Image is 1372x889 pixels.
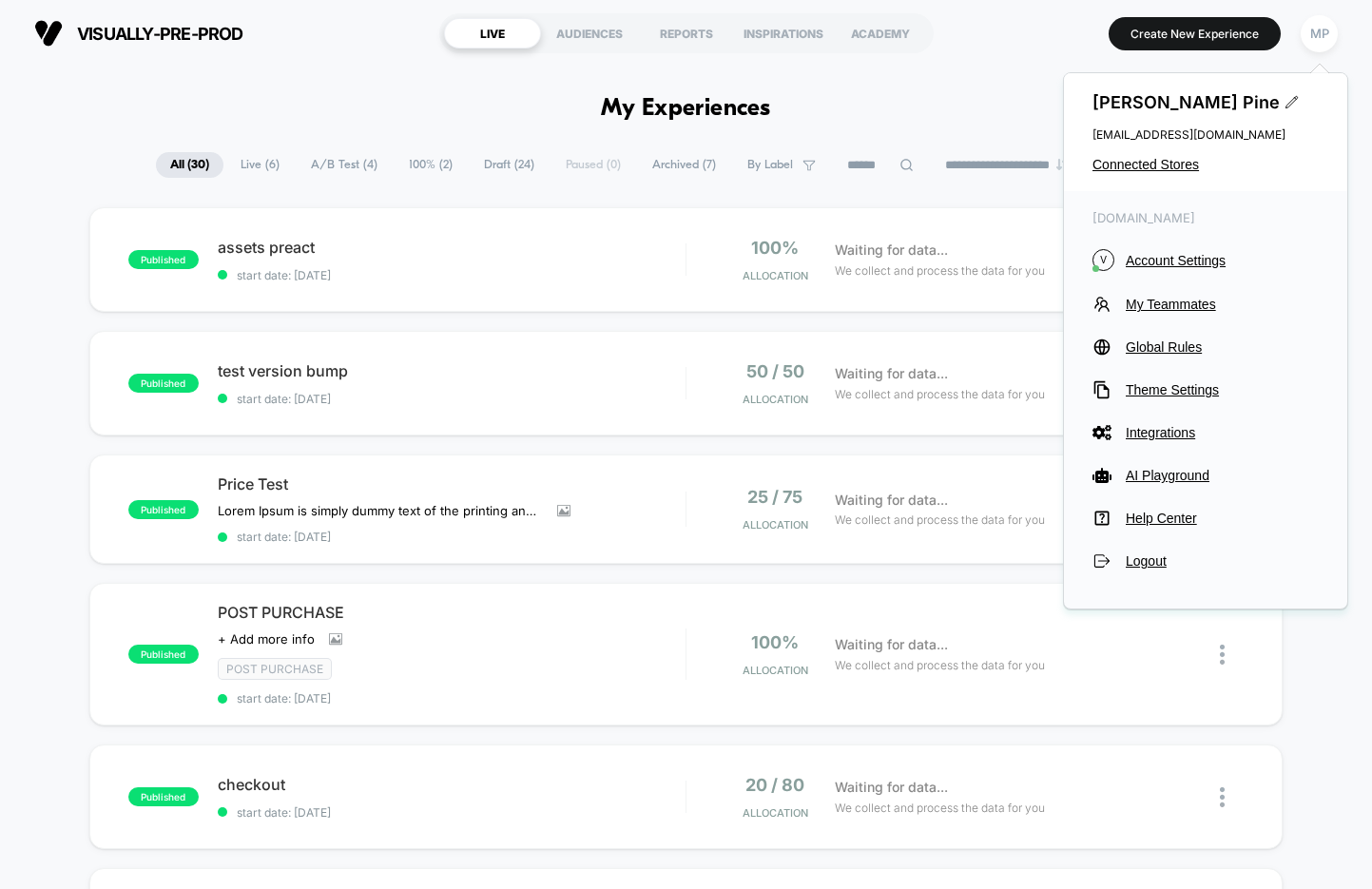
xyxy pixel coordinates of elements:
[751,632,799,652] span: 100%
[218,775,686,794] span: checkout
[1092,338,1319,357] button: Global Rules
[746,361,804,381] span: 50 / 50
[1092,127,1319,142] span: [EMAIL_ADDRESS][DOMAIN_NAME]
[218,691,686,705] span: start date: [DATE]
[34,19,63,48] img: Visually logo
[743,806,808,820] span: Allocation
[1126,425,1319,440] span: Integrations
[835,511,1045,529] span: We collect and process the data for you
[1092,295,1319,314] button: My Teammates
[835,490,948,511] span: Waiting for data...
[1126,382,1319,397] span: Theme Settings
[128,500,199,519] span: published
[395,152,467,178] span: 100% ( 2 )
[128,787,199,806] span: published
[1092,249,1114,271] i: V
[743,664,808,677] span: Allocation
[444,18,541,48] div: LIVE
[1109,17,1281,50] button: Create New Experience
[1126,553,1319,569] span: Logout
[218,361,686,380] span: test version bump
[1220,787,1225,807] img: close
[743,269,808,282] span: Allocation
[601,95,771,123] h1: My Experiences
[751,238,799,258] span: 100%
[638,18,735,48] div: REPORTS
[1092,551,1319,570] button: Logout
[218,530,686,544] span: start date: [DATE]
[743,393,808,406] span: Allocation
[1295,14,1343,53] button: MP
[218,805,686,820] span: start date: [DATE]
[218,503,543,518] span: Lorem Ipsum is simply dummy text of the printing and typesetting industry. Lorem Ipsum has been t...
[128,250,199,269] span: published
[1092,249,1319,271] button: VAccount Settings
[77,24,243,44] span: visually-pre-prod
[1092,466,1319,485] button: AI Playground
[226,152,294,178] span: Live ( 6 )
[1126,297,1319,312] span: My Teammates
[1126,511,1319,526] span: Help Center
[835,799,1045,817] span: We collect and process the data for you
[218,603,686,622] span: POST PURCHASE
[747,487,802,507] span: 25 / 75
[297,152,392,178] span: A/B Test ( 4 )
[218,392,686,406] span: start date: [DATE]
[218,474,686,493] span: Price Test
[745,775,804,795] span: 20 / 80
[747,158,793,172] span: By Label
[218,268,686,282] span: start date: [DATE]
[218,238,686,257] span: assets preact
[835,363,948,384] span: Waiting for data...
[835,385,1045,403] span: We collect and process the data for you
[835,261,1045,280] span: We collect and process the data for you
[29,18,249,48] button: visually-pre-prod
[835,240,948,261] span: Waiting for data...
[743,518,808,531] span: Allocation
[1126,339,1319,355] span: Global Rules
[1126,468,1319,483] span: AI Playground
[156,152,223,178] span: All ( 30 )
[638,152,730,178] span: Archived ( 7 )
[832,18,929,48] div: ACADEMY
[1220,645,1225,665] img: close
[470,152,549,178] span: Draft ( 24 )
[218,631,315,647] span: + Add more info
[1092,380,1319,399] button: Theme Settings
[1126,253,1319,268] span: Account Settings
[1092,423,1319,442] button: Integrations
[835,634,948,655] span: Waiting for data...
[1301,15,1338,52] div: MP
[1092,509,1319,528] button: Help Center
[1092,92,1319,112] span: [PERSON_NAME] Pine
[1092,157,1319,172] button: Connected Stores
[735,18,832,48] div: INSPIRATIONS
[835,777,948,798] span: Waiting for data...
[128,645,199,664] span: published
[541,18,638,48] div: AUDIENCES
[835,656,1045,674] span: We collect and process the data for you
[218,658,332,680] span: Post Purchase
[1092,210,1319,225] span: [DOMAIN_NAME]
[128,374,199,393] span: published
[1056,159,1068,170] img: end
